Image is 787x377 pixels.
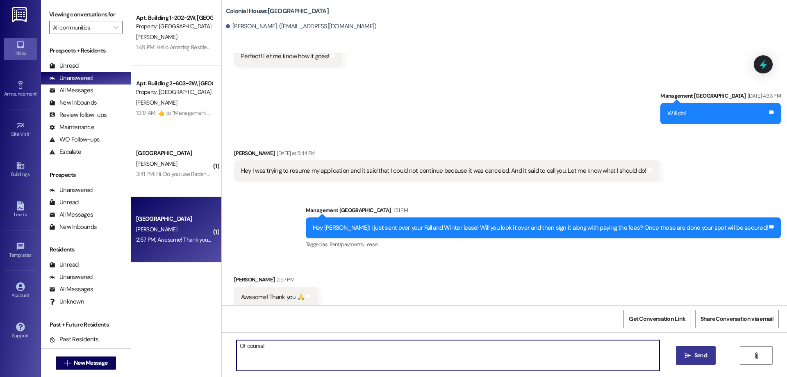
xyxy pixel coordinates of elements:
div: WO Follow-ups [49,135,100,144]
div: Unanswered [49,186,93,194]
div: Unread [49,260,79,269]
span: [PERSON_NAME] [136,33,177,41]
div: Prospects + Residents [41,46,131,55]
div: 2:57 PM: Awesome! Thank you 🙏 [136,236,216,243]
img: ResiDesk Logo [12,7,29,22]
div: Review follow-ups [49,111,107,119]
div: 2:57 PM [275,275,294,284]
div: Hey [PERSON_NAME]! I just sent over your Fall and Winter lease! Will you look it over and then si... [313,224,768,232]
div: All Messages [49,86,93,95]
a: Leads [4,199,37,221]
a: Templates • [4,240,37,262]
span: Lease [364,241,378,248]
span: New Message [74,359,107,367]
div: Residents [41,245,131,254]
div: Perfect! Let me know how it goes! [241,52,329,61]
button: Send [676,346,716,365]
button: New Message [56,356,116,370]
span: • [30,130,31,136]
div: Past + Future Residents [41,320,131,329]
div: Property: [GEOGRAPHIC_DATA] [136,22,212,31]
div: [GEOGRAPHIC_DATA] [136,215,212,223]
div: All Messages [49,210,93,219]
div: Tagged as: [306,238,781,250]
div: [PERSON_NAME] [234,275,318,287]
div: Will do! [667,109,686,118]
i:  [753,352,760,359]
div: Management [GEOGRAPHIC_DATA] [306,206,781,217]
div: 1:49 PM: Hello Amazing Residents! We will be doing Clean checks [DATE] 1-5 pm! Make sure your apa... [136,43,544,51]
input: All communities [53,21,109,34]
div: Maintenance [49,123,94,132]
div: [DATE] 4:33 PM [746,91,781,100]
a: Inbox [4,38,37,60]
div: [GEOGRAPHIC_DATA] [136,149,212,158]
div: 2:41 PM: Hi, Do you use Radancy to verify accounts? [136,170,259,178]
span: • [36,90,38,96]
span: [PERSON_NAME] [136,99,177,106]
span: Get Conversation Link [629,315,685,323]
span: Rent/payments , [330,241,364,248]
a: Buildings [4,159,37,181]
div: 1:51 PM [391,206,408,215]
div: Unread [49,198,79,207]
span: [PERSON_NAME] [136,160,177,167]
span: • [32,251,33,257]
div: Hey I was trying to resume my application and it said that I could not continue because it was ca... [241,167,646,175]
i:  [114,24,118,31]
div: New Inbounds [49,223,97,231]
div: Apt. Building 1~202~2W, [GEOGRAPHIC_DATA] [136,14,212,22]
b: Colonial House: [GEOGRAPHIC_DATA] [226,7,329,16]
div: All Messages [49,285,93,294]
div: Unanswered [49,74,93,82]
span: Share Conversation via email [701,315,773,323]
i:  [64,360,71,366]
a: Site Visit • [4,119,37,141]
div: Management [GEOGRAPHIC_DATA] [660,91,781,103]
div: Property: [GEOGRAPHIC_DATA] [136,88,212,96]
label: Viewing conversations for [49,8,123,21]
a: Account [4,280,37,302]
span: Send [694,351,707,360]
span: [PERSON_NAME] [136,226,177,233]
i:  [685,352,691,359]
div: [DATE] at 5:44 PM [275,149,315,158]
div: Apt. Building 2~603~2W, [GEOGRAPHIC_DATA] [136,79,212,88]
button: Get Conversation Link [623,310,691,328]
div: [PERSON_NAME]. ([EMAIL_ADDRESS][DOMAIN_NAME]) [226,22,377,31]
div: Unanswered [49,273,93,281]
div: New Inbounds [49,98,97,107]
div: Prospects [41,171,131,179]
div: Escalate [49,148,81,156]
button: Share Conversation via email [695,310,779,328]
div: [PERSON_NAME] [234,149,660,160]
div: Awesome! Thank you 🙏 [241,293,305,302]
textarea: Of course! [237,340,660,371]
div: Unread [49,62,79,70]
div: Unknown [49,297,84,306]
a: Support [4,320,37,342]
div: Past Residents [49,335,99,344]
div: 10:17 AM: ​👍​ to “ Management Colonial House (Colonial House): Yes!! You have parking for Winter! ” [136,109,366,117]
